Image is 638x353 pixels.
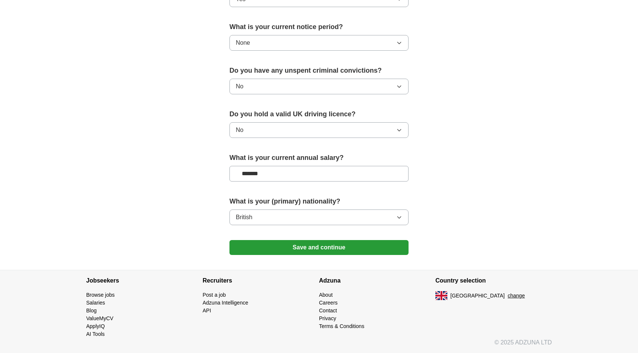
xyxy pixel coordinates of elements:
[203,300,248,306] a: Adzuna Intelligence
[86,292,115,298] a: Browse jobs
[319,292,333,298] a: About
[229,153,409,163] label: What is your current annual salary?
[319,300,338,306] a: Careers
[203,292,226,298] a: Post a job
[229,66,409,76] label: Do you have any unspent criminal convictions?
[86,331,105,337] a: AI Tools
[86,323,105,329] a: ApplyIQ
[236,82,243,91] span: No
[435,291,447,300] img: UK flag
[508,292,525,300] button: change
[229,240,409,255] button: Save and continue
[203,308,211,313] a: API
[229,209,409,225] button: British
[236,213,252,222] span: British
[319,308,337,313] a: Contact
[450,292,505,300] span: [GEOGRAPHIC_DATA]
[229,79,409,94] button: No
[236,38,250,47] span: None
[435,270,552,291] h4: Country selection
[229,109,409,119] label: Do you hold a valid UK driving licence?
[229,122,409,138] button: No
[229,196,409,207] label: What is your (primary) nationality?
[86,300,105,306] a: Salaries
[236,126,243,135] span: No
[319,315,336,321] a: Privacy
[86,308,97,313] a: Blog
[80,338,558,353] div: © 2025 ADZUNA LTD
[229,22,409,32] label: What is your current notice period?
[319,323,364,329] a: Terms & Conditions
[229,35,409,51] button: None
[86,315,113,321] a: ValueMyCV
